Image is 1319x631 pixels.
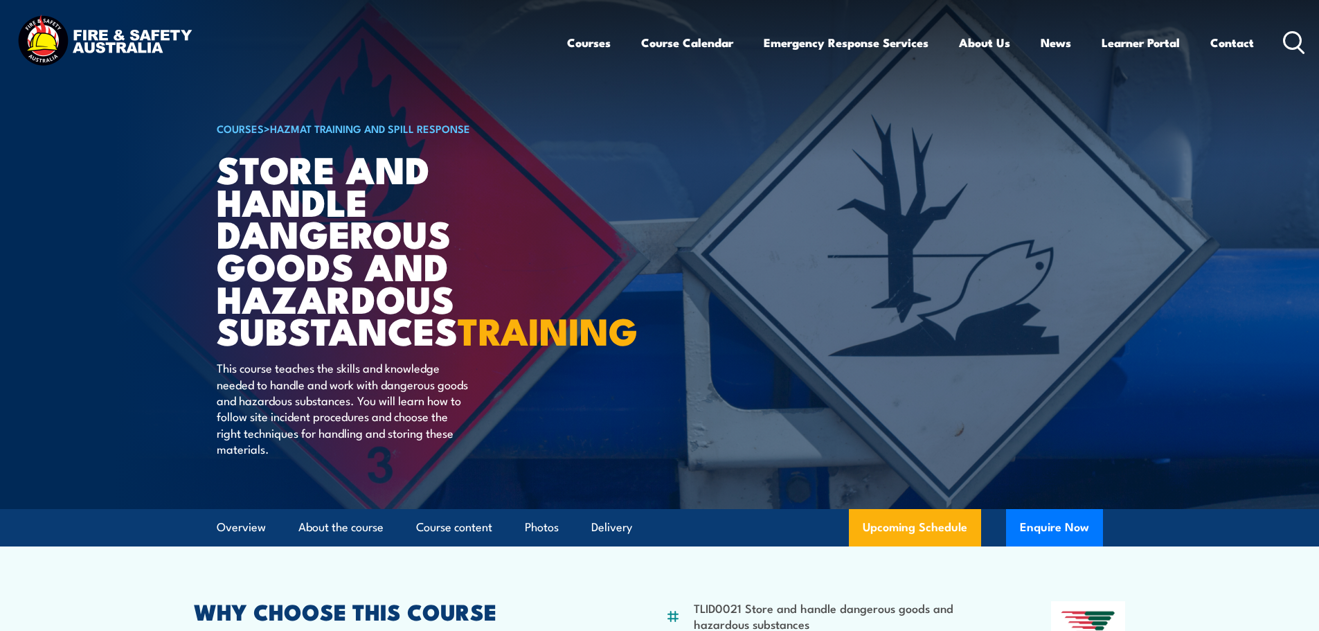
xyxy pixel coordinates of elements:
[591,509,632,546] a: Delivery
[458,301,638,358] strong: TRAINING
[298,509,384,546] a: About the course
[1210,24,1254,61] a: Contact
[641,24,733,61] a: Course Calendar
[217,121,264,136] a: COURSES
[1102,24,1180,61] a: Learner Portal
[217,509,266,546] a: Overview
[194,601,598,621] h2: WHY CHOOSE THIS COURSE
[849,509,981,546] a: Upcoming Schedule
[567,24,611,61] a: Courses
[217,152,559,346] h1: Store And Handle Dangerous Goods and Hazardous Substances
[270,121,470,136] a: HAZMAT Training and Spill Response
[959,24,1010,61] a: About Us
[525,509,559,546] a: Photos
[217,359,469,456] p: This course teaches the skills and knowledge needed to handle and work with dangerous goods and h...
[1006,509,1103,546] button: Enquire Now
[764,24,928,61] a: Emergency Response Services
[217,120,559,136] h6: >
[1041,24,1071,61] a: News
[416,509,492,546] a: Course content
